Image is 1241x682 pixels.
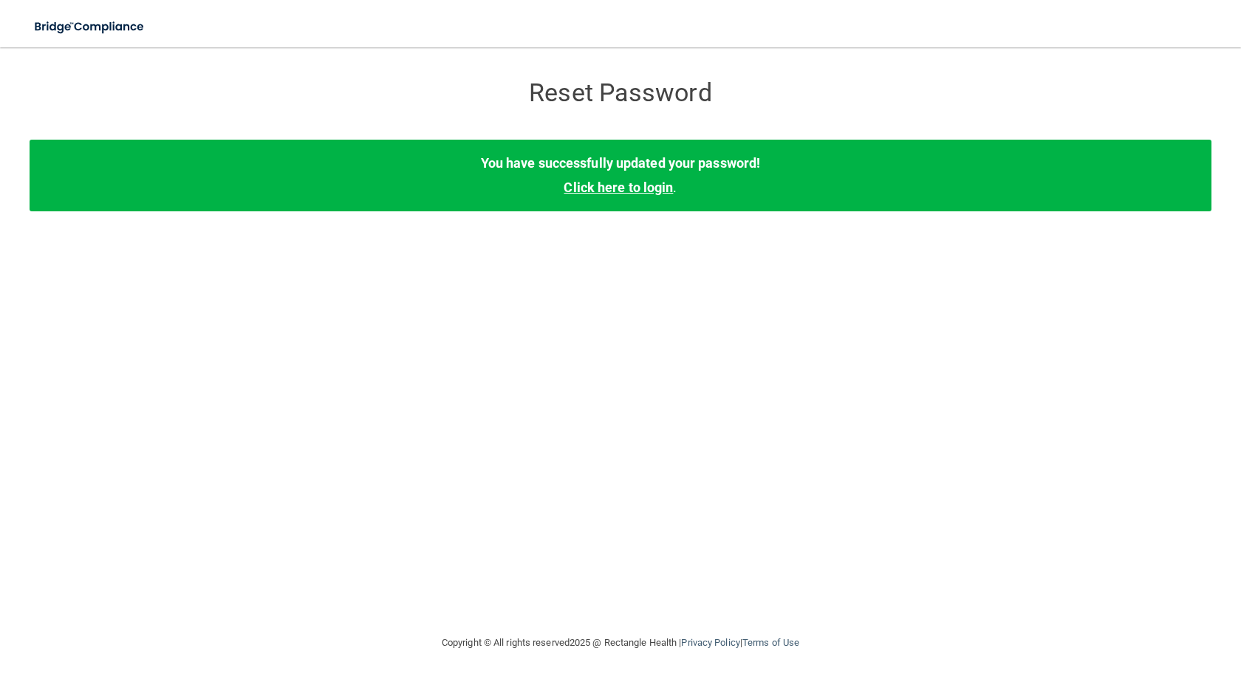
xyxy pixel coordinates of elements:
a: Click here to login [564,180,673,195]
b: You have successfully updated your password! [481,155,760,171]
a: Terms of Use [742,637,799,648]
img: bridge_compliance_login_screen.278c3ca4.svg [22,12,158,42]
div: Copyright © All rights reserved 2025 @ Rectangle Health | | [351,619,890,666]
h3: Reset Password [351,79,890,106]
a: Privacy Policy [681,637,739,648]
div: . [30,140,1211,211]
